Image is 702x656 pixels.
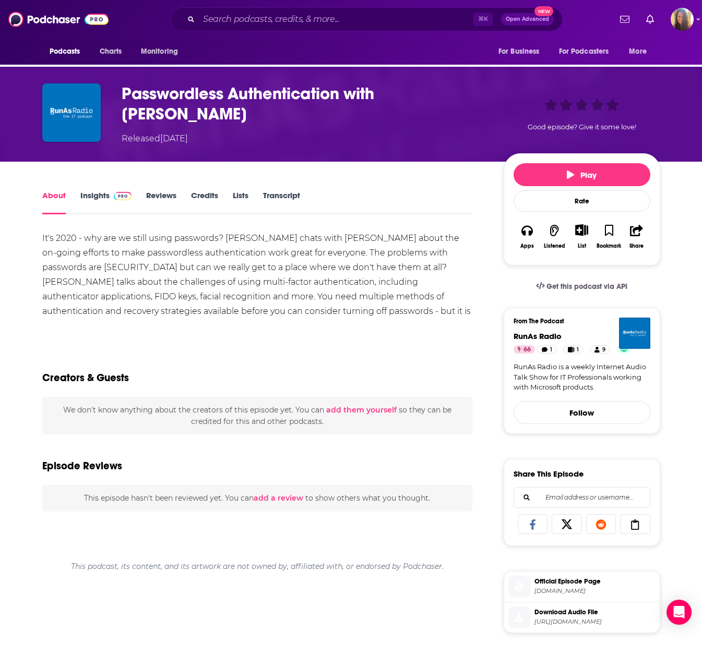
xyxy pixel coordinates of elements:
a: RunAs Radio is a weekly Internet Audio Talk Show for IT Professionals working with Microsoft prod... [514,362,650,393]
span: Official Episode Page [534,577,656,586]
div: Show More ButtonList [568,217,595,256]
span: Monitoring [141,44,178,59]
button: open menu [552,42,624,62]
div: Open Intercom Messenger [667,600,692,625]
span: For Business [498,44,540,59]
div: Search followers [514,487,650,508]
a: About [42,190,66,214]
a: Credits [191,190,218,214]
button: Follow [514,401,650,424]
span: Play [567,170,597,180]
a: Share on X/Twitter [552,514,582,534]
span: Charts [100,44,122,59]
a: Copy Link [620,514,650,534]
button: open menu [622,42,660,62]
a: Show notifications dropdown [642,10,658,28]
h3: Episode Reviews [42,459,122,472]
a: Show notifications dropdown [616,10,634,28]
a: 9 [590,345,610,354]
span: 1 [550,345,552,355]
button: Share [623,217,650,256]
span: runasradio.com [534,587,656,595]
span: New [534,6,553,16]
span: Get this podcast via API [546,282,627,291]
a: Charts [93,42,128,62]
button: Show More Button [571,224,592,236]
span: Download Audio File [534,608,656,617]
div: Share [629,243,644,249]
button: Apps [514,217,541,256]
h3: From The Podcast [514,318,642,325]
button: open menu [491,42,553,62]
img: Passwordless Authentication with Libby Brown [42,83,101,142]
span: More [629,44,647,59]
a: 1 [537,345,557,354]
span: Good episode? Give it some love! [528,123,636,131]
div: Rate [514,190,650,212]
div: Released [DATE] [122,132,188,145]
div: List [578,242,586,249]
h1: Passwordless Authentication with Libby Brown [122,83,487,124]
span: Logged in as AHartman333 [671,8,694,31]
a: Share on Facebook [518,514,548,534]
span: ⌘ K [473,13,493,26]
span: 66 [523,345,531,355]
div: Search podcasts, credits, & more... [170,7,563,31]
button: Open AdvancedNew [501,13,554,26]
span: https://cdn.simplecast.com/audio/c2165e35-09c6-4ae8-b29e-2d26dad5aece/episodes/473af104-6d62-46fd... [534,618,656,626]
a: RunAs Radio [514,331,562,341]
button: Listened [541,217,568,256]
a: 66 [514,345,535,354]
img: User Profile [671,8,694,31]
span: Open Advanced [506,17,549,22]
div: It's 2020 - why are we still using passwords? [PERSON_NAME] chats with [PERSON_NAME] about the on... [42,231,473,333]
img: RunAs Radio [619,318,650,349]
a: 1 [563,345,584,354]
img: Podchaser Pro [114,192,132,200]
h2: Creators & Guests [42,371,129,384]
img: Podchaser - Follow, Share and Rate Podcasts [8,9,109,29]
span: This episode hasn't been reviewed yet. You can to show others what you thought. [84,493,430,503]
button: add them yourself [326,406,397,414]
span: We don't know anything about the creators of this episode yet . You can so they can be credited f... [63,405,451,426]
h3: Share This Episode [514,469,584,479]
button: add a review [254,492,303,504]
div: Apps [520,243,534,249]
div: Listened [544,243,565,249]
span: 1 [577,345,579,355]
a: Reviews [146,190,176,214]
a: Lists [233,190,248,214]
button: Play [514,163,650,186]
span: Podcasts [50,44,80,59]
button: open menu [42,42,94,62]
div: Bookmark [597,243,621,249]
a: Official Episode Page[DOMAIN_NAME] [508,576,656,598]
a: Get this podcast via API [528,274,636,299]
span: 9 [602,345,605,355]
a: Share on Reddit [586,514,616,534]
button: Bookmark [596,217,623,256]
div: This podcast, its content, and its artwork are not owned by, affiliated with, or endorsed by Podc... [42,553,473,579]
button: Show profile menu [671,8,694,31]
a: Download Audio File[URL][DOMAIN_NAME] [508,606,656,628]
a: Transcript [263,190,300,214]
input: Search podcasts, credits, & more... [199,11,473,28]
button: open menu [134,42,192,62]
span: For Podcasters [559,44,609,59]
input: Email address or username... [522,488,641,507]
a: InsightsPodchaser Pro [80,190,132,214]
